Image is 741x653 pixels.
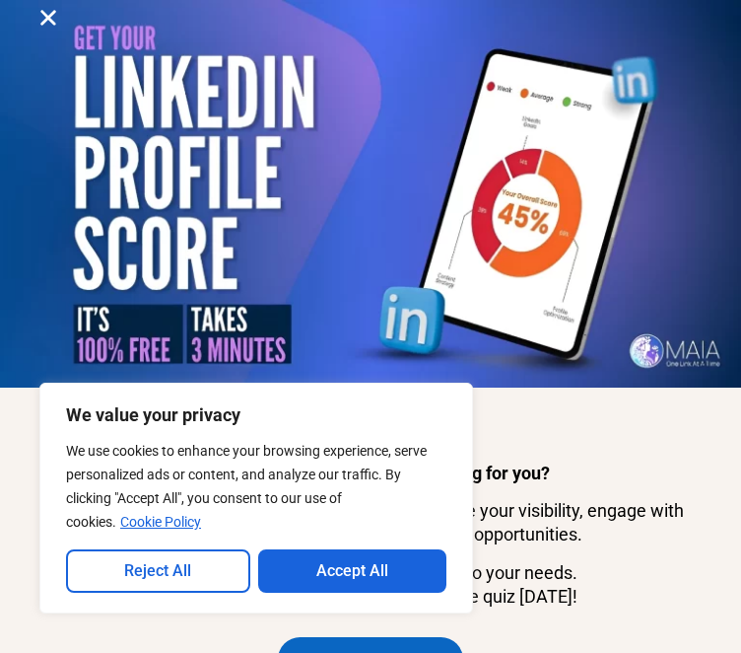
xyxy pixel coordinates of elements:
div: We value your privacy [39,383,473,614]
p: We use cookies to enhance your browsing experience, serve personalized ads or content, and analyz... [66,439,446,534]
button: Accept All [258,549,447,593]
p: We value your privacy [66,403,446,427]
a: Close [37,7,59,29]
button: Reject All [66,549,250,593]
a: Cookie Policy [119,513,202,531]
